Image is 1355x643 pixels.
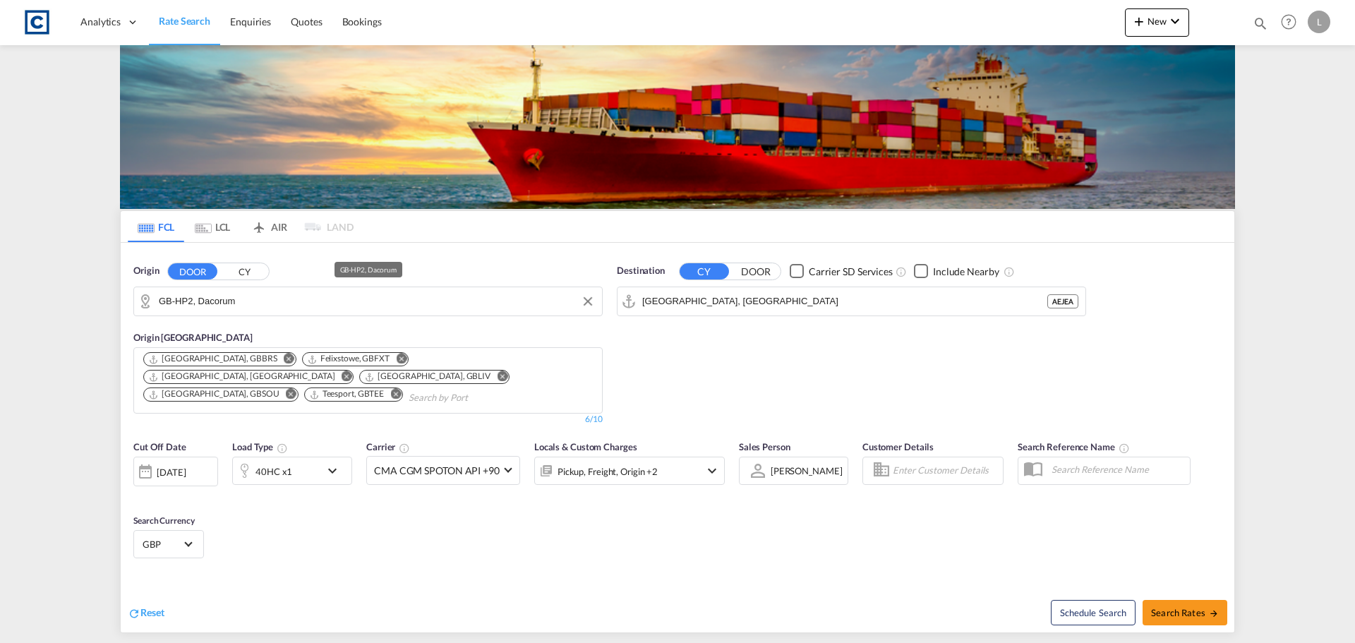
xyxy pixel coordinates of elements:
[148,388,282,400] div: Press delete to remove this chip.
[1143,600,1227,625] button: Search Ratesicon-arrow-right
[1277,10,1308,35] div: Help
[731,263,781,280] button: DOOR
[309,388,387,400] div: Press delete to remove this chip.
[133,484,144,503] md-datepicker: Select
[332,371,353,385] button: Remove
[1044,459,1190,480] input: Search Reference Name
[914,264,999,279] md-checkbox: Checkbox No Ink
[771,465,843,476] div: [PERSON_NAME]
[133,457,218,486] div: [DATE]
[1151,607,1219,618] span: Search Rates
[1167,13,1184,30] md-icon: icon-chevron-down
[704,462,721,479] md-icon: icon-chevron-down
[790,264,893,279] md-checkbox: Checkbox No Ink
[251,219,267,229] md-icon: icon-airplane
[534,441,637,452] span: Locals & Custom Charges
[1131,16,1184,27] span: New
[241,211,297,242] md-tab-item: AIR
[1209,608,1219,618] md-icon: icon-arrow-right
[324,462,348,479] md-icon: icon-chevron-down
[558,462,658,481] div: Pickup Freight Origin Origin Custom Factory Stuffing
[862,441,934,452] span: Customer Details
[255,462,292,481] div: 40HC x1
[340,262,397,277] div: GB-HP2, Dacorum
[168,263,217,280] button: DOOR
[585,414,603,426] div: 6/10
[366,441,410,452] span: Carrier
[133,332,253,343] span: Origin [GEOGRAPHIC_DATA]
[133,515,195,526] span: Search Currency
[896,266,907,277] md-icon: Unchecked: Search for CY (Container Yard) services for all selected carriers.Checked : Search for...
[230,16,271,28] span: Enquiries
[409,387,543,409] input: Search by Port
[534,457,725,485] div: Pickup Freight Origin Origin Custom Factory Stuffingicon-chevron-down
[309,388,385,400] div: Teesport, GBTEE
[148,353,280,365] div: Press delete to remove this chip.
[141,534,196,554] md-select: Select Currency: £ GBPUnited Kingdom Pound
[1277,10,1301,34] span: Help
[1308,11,1330,33] div: L
[134,287,602,316] md-input-container: GB-HP2, Dacorum
[128,211,184,242] md-tab-item: FCL
[680,263,729,280] button: CY
[148,388,279,400] div: Southampton, GBSOU
[133,264,159,278] span: Origin
[618,287,1085,316] md-input-container: Jebel Ali, AEJEA
[488,371,509,385] button: Remove
[21,6,53,38] img: 1fdb9190129311efbfaf67cbb4249bed.jpeg
[128,606,164,621] div: icon-refreshReset
[277,388,298,402] button: Remove
[232,441,288,452] span: Load Type
[1125,8,1189,37] button: icon-plus 400-fgNewicon-chevron-down
[617,264,665,278] span: Destination
[1119,443,1130,454] md-icon: Your search will be saved by the below given name
[148,353,277,365] div: Bristol, GBBRS
[769,460,844,481] md-select: Sales Person: Lauren Prentice
[148,371,335,383] div: London Gateway Port, GBLGP
[140,606,164,618] span: Reset
[148,371,337,383] div: Press delete to remove this chip.
[120,45,1235,209] img: LCL+%26+FCL+BACKGROUND.png
[1004,266,1015,277] md-icon: Unchecked: Ignores neighbouring ports when fetching rates.Checked : Includes neighbouring ports w...
[307,353,392,365] div: Press delete to remove this chip.
[307,353,390,365] div: Felixstowe, GBFXT
[80,15,121,29] span: Analytics
[128,211,354,242] md-pagination-wrapper: Use the left and right arrow keys to navigate between tabs
[399,443,410,454] md-icon: The selected Trucker/Carrierwill be displayed in the rate results If the rates are from another f...
[1131,13,1148,30] md-icon: icon-plus 400-fg
[232,457,352,485] div: 40HC x1icon-chevron-down
[374,464,500,478] span: CMA CGM SPOTON API +90
[1018,441,1130,452] span: Search Reference Name
[387,353,408,367] button: Remove
[577,291,598,312] button: Clear Input
[291,16,322,28] span: Quotes
[739,441,790,452] span: Sales Person
[128,607,140,620] md-icon: icon-refresh
[159,15,210,27] span: Rate Search
[364,371,490,383] div: Liverpool, GBLIV
[157,466,186,479] div: [DATE]
[342,16,382,28] span: Bookings
[1253,16,1268,37] div: icon-magnify
[219,263,269,280] button: CY
[121,243,1234,632] div: Origin DOOR CY GB-HP2, DacorumOrigin [GEOGRAPHIC_DATA] Chips container. Use arrow keys to select ...
[141,348,595,409] md-chips-wrap: Chips container. Use arrow keys to select chips.
[642,291,1047,312] input: Search by Port
[275,353,296,367] button: Remove
[1253,16,1268,31] md-icon: icon-magnify
[159,291,595,312] input: Search by Door
[893,460,999,481] input: Enter Customer Details
[184,211,241,242] md-tab-item: LCL
[381,388,402,402] button: Remove
[933,265,999,279] div: Include Nearby
[143,538,182,551] span: GBP
[364,371,493,383] div: Press delete to remove this chip.
[1051,600,1136,625] button: Note: By default Schedule search will only considerorigin ports, destination ports and cut off da...
[277,443,288,454] md-icon: icon-information-outline
[1047,294,1078,308] div: AEJEA
[133,441,186,452] span: Cut Off Date
[809,265,893,279] div: Carrier SD Services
